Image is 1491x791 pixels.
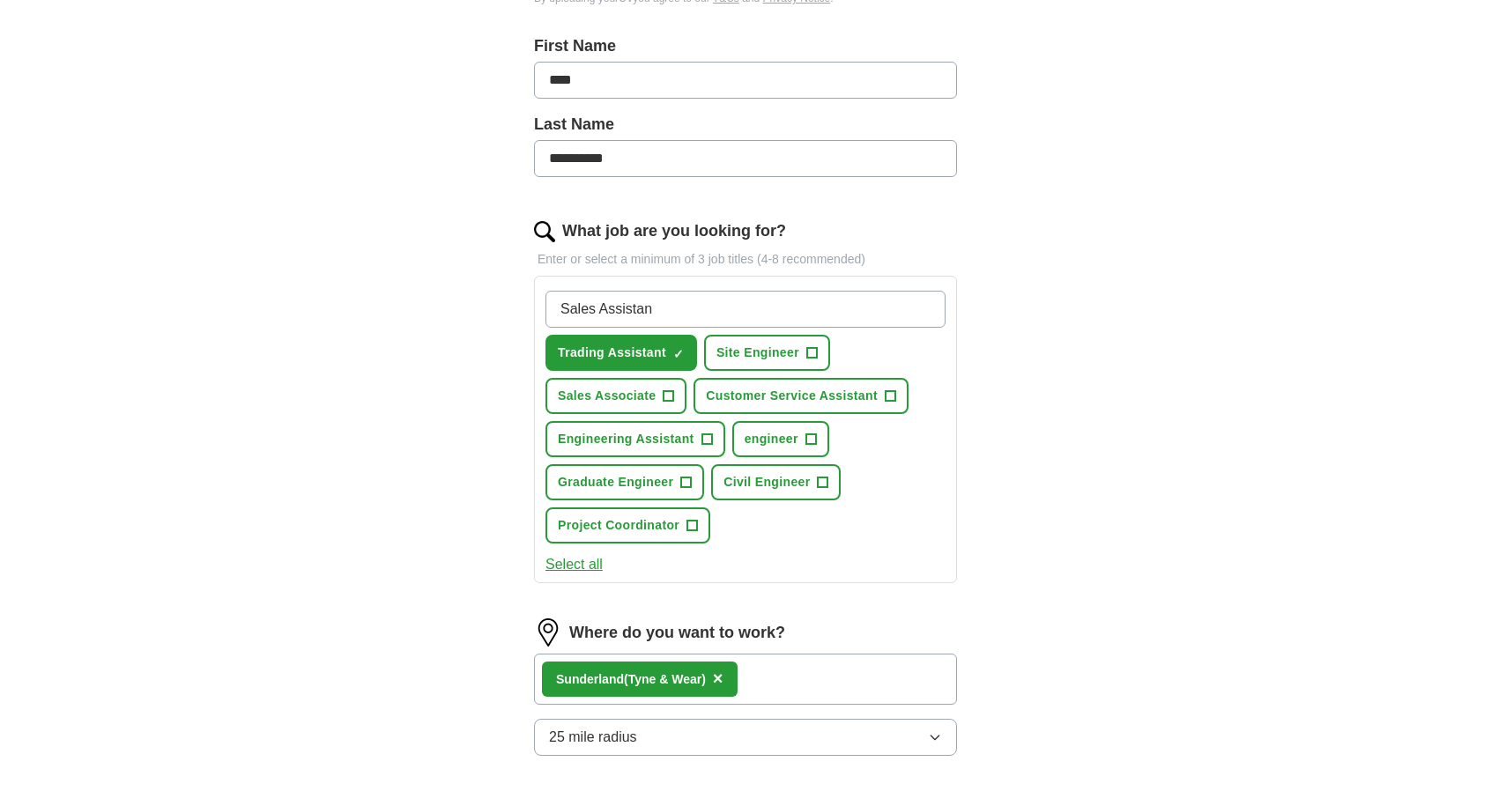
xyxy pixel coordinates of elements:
[745,430,798,448] span: engineer
[713,669,723,688] span: ×
[562,219,786,243] label: What job are you looking for?
[534,221,555,242] img: search.png
[673,347,684,361] span: ✓
[558,344,666,362] span: Trading Assistant
[706,387,878,405] span: Customer Service Assistant
[549,727,637,748] span: 25 mile radius
[545,378,686,414] button: Sales Associate
[624,672,706,686] span: (Tyne & Wear)
[545,421,725,457] button: Engineering Assistant
[711,464,841,500] button: Civil Engineer
[558,516,679,535] span: Project Coordinator
[704,335,830,371] button: Site Engineer
[716,344,799,362] span: Site Engineer
[545,507,710,543] button: Project Coordinator
[694,378,909,414] button: Customer Service Assistant
[558,430,694,448] span: Engineering Assistant
[534,719,957,756] button: 25 mile radius
[545,335,697,371] button: Trading Assistant✓
[569,621,785,645] label: Where do you want to work?
[534,618,562,647] img: location.png
[534,113,957,137] label: Last Name
[556,672,609,686] strong: Sunderla
[732,421,829,457] button: engineer
[534,34,957,58] label: First Name
[545,464,704,500] button: Graduate Engineer
[534,250,957,269] p: Enter or select a minimum of 3 job titles (4-8 recommended)
[556,670,706,689] div: nd
[558,473,673,492] span: Graduate Engineer
[713,666,723,692] button: ×
[545,554,603,575] button: Select all
[558,387,656,405] span: Sales Associate
[545,291,946,328] input: Type a job title and press enter
[723,473,810,492] span: Civil Engineer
